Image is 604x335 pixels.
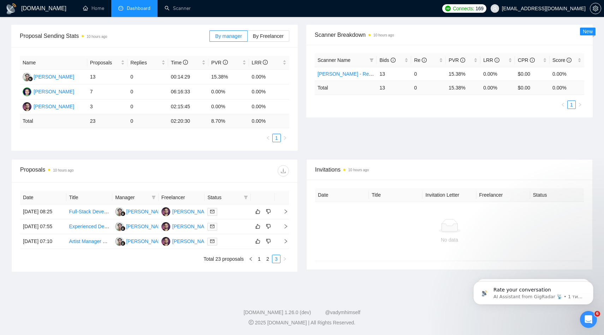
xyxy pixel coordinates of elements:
[263,60,268,65] span: info-circle
[280,255,289,263] li: Next Page
[379,57,395,63] span: Bids
[476,188,530,202] th: Freelancer
[278,165,289,177] button: download
[118,6,123,11] span: dashboard
[208,114,249,128] td: 8.70 %
[126,223,167,230] div: [PERSON_NAME]
[391,58,396,63] span: info-circle
[244,195,248,200] span: filter
[165,5,191,11] a: searchScanner
[318,71,395,77] a: [PERSON_NAME] - React High V2
[315,81,377,94] td: Total
[480,81,515,94] td: 0.00 %
[87,85,128,99] td: 7
[23,87,31,96] img: VM
[66,219,113,234] td: Experienced Developer for Migration from Bubble.io to Next.js & Supabase
[483,57,499,63] span: LRR
[264,255,272,263] a: 2
[480,67,515,81] td: 0.00%
[518,57,534,63] span: CPR
[20,191,66,204] th: Date
[321,236,578,244] div: No data
[530,58,535,63] span: info-circle
[150,192,157,203] span: filter
[161,207,170,216] img: IS
[171,60,188,65] span: Time
[87,35,107,39] time: 10 hours ago
[576,100,584,109] button: right
[87,99,128,114] td: 3
[266,209,271,214] span: dislike
[264,134,272,142] button: left
[445,6,451,11] img: upwork-logo.png
[325,310,360,315] a: @vadymhimself
[576,100,584,109] li: Next Page
[255,238,260,244] span: like
[315,30,584,39] span: Scanner Breakdown
[210,209,214,214] span: mail
[264,237,273,246] button: dislike
[210,239,214,243] span: mail
[152,195,156,200] span: filter
[252,60,268,65] span: LRR
[249,70,290,85] td: 0.00%
[255,224,260,229] span: like
[590,3,601,14] button: setting
[422,58,427,63] span: info-circle
[249,257,253,261] span: left
[23,102,31,111] img: IS
[492,6,497,11] span: user
[264,222,273,231] button: dislike
[208,99,249,114] td: 0.00%
[580,311,597,328] iframe: Intercom live chat
[66,191,113,204] th: Title
[552,57,572,63] span: Score
[159,191,205,204] th: Freelancer
[590,6,601,11] a: setting
[463,266,604,316] iframe: Intercom notifications повідомлення
[315,188,369,202] th: Date
[115,237,124,246] img: MS
[83,5,104,11] a: homeHome
[550,67,584,81] td: 0.00%
[115,194,149,201] span: Manager
[172,223,213,230] div: [PERSON_NAME]
[377,81,411,94] td: 13
[168,99,208,114] td: 02:15:45
[273,134,280,142] a: 1
[263,255,272,263] li: 2
[411,81,446,94] td: 0
[34,73,74,81] div: [PERSON_NAME]
[567,100,576,109] li: 1
[373,33,394,37] time: 10 hours ago
[208,70,249,85] td: 15.38%
[66,204,113,219] td: Full-Stack Developer Needed for Responsive Website Development
[90,59,119,67] span: Proposals
[368,55,375,65] span: filter
[161,208,213,214] a: IS[PERSON_NAME]
[247,255,255,263] button: left
[127,5,150,11] span: Dashboard
[278,168,289,174] span: download
[453,5,474,12] span: Connects:
[87,70,128,85] td: 13
[281,134,289,142] li: Next Page
[278,239,288,244] span: right
[255,209,260,214] span: like
[242,192,249,203] span: filter
[211,60,228,65] span: PVR
[34,103,74,110] div: [PERSON_NAME]
[559,100,567,109] li: Previous Page
[255,255,263,263] a: 1
[254,222,262,231] button: like
[66,234,113,249] td: Artist Manager with Classical Repertoire Expertise
[168,70,208,85] td: 00:14:29
[272,255,280,263] a: 3
[255,255,263,263] li: 1
[348,168,369,172] time: 10 hours ago
[34,88,74,96] div: [PERSON_NAME]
